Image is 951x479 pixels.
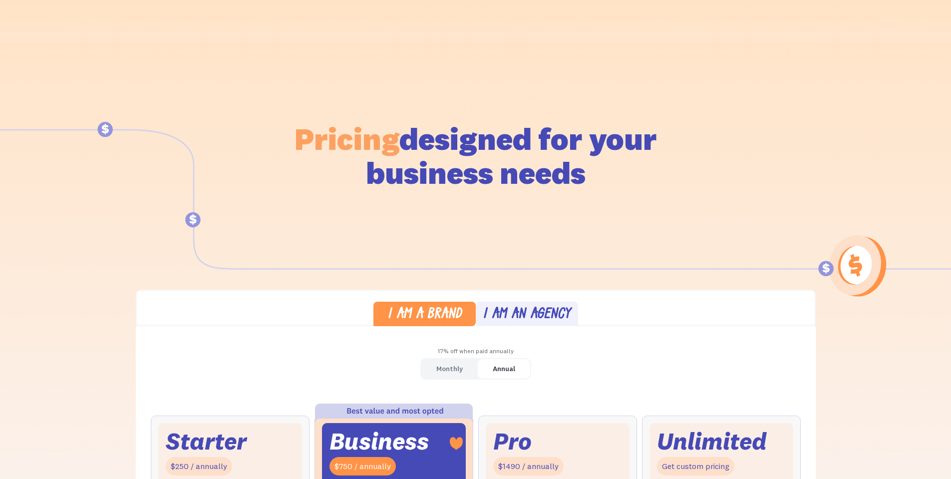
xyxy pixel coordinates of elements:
[493,431,532,452] div: Pro
[294,122,657,190] h1: designed for your business needs
[166,457,232,476] div: $250 / annually
[166,431,247,452] div: Starter
[493,457,564,476] div: $1490 / annually
[493,362,515,376] div: Annual
[295,119,399,158] span: Pricing
[436,362,463,376] div: Monthly
[329,457,396,476] div: $750 / annually
[483,308,571,322] div: I am an agency
[657,457,734,476] div: Get custom pricing
[329,431,429,452] div: Business
[657,431,767,452] div: Unlimited
[387,308,462,322] div: I am a brand
[136,344,816,359] div: 17% off when paid annually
